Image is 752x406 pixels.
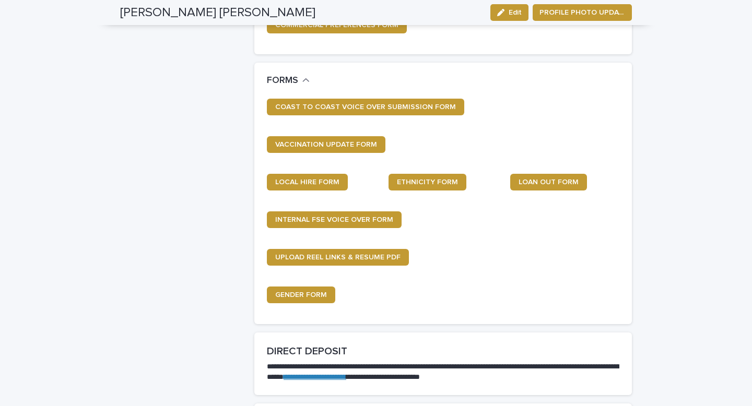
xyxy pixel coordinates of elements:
[120,5,315,20] h2: [PERSON_NAME] [PERSON_NAME]
[267,136,385,153] a: VACCINATION UPDATE FORM
[510,174,587,190] a: LOAN OUT FORM
[519,178,579,186] span: LOAN OUT FORM
[539,7,625,18] span: PROFILE PHOTO UPDATE
[267,174,348,190] a: LOCAL HIRE FORM
[389,174,466,190] a: ETHNICITY FORM
[275,141,377,148] span: VACCINATION UPDATE FORM
[275,291,327,298] span: GENDER FORM
[533,4,632,21] button: PROFILE PHOTO UPDATE
[275,178,339,186] span: LOCAL HIRE FORM
[267,249,409,266] a: UPLOAD REEL LINKS & RESUME PDF
[275,103,456,111] span: COAST TO COAST VOICE OVER SUBMISSION FORM
[397,178,458,186] span: ETHNICITY FORM
[509,9,522,16] span: Edit
[267,345,619,357] h2: DIRECT DEPOSIT
[267,211,402,228] a: INTERNAL FSE VOICE OVER FORM
[275,254,401,261] span: UPLOAD REEL LINKS & RESUME PDF
[267,75,298,87] h2: FORMS
[267,99,464,115] a: COAST TO COAST VOICE OVER SUBMISSION FORM
[267,75,310,87] button: FORMS
[267,286,335,303] a: GENDER FORM
[490,4,528,21] button: Edit
[275,216,393,223] span: INTERNAL FSE VOICE OVER FORM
